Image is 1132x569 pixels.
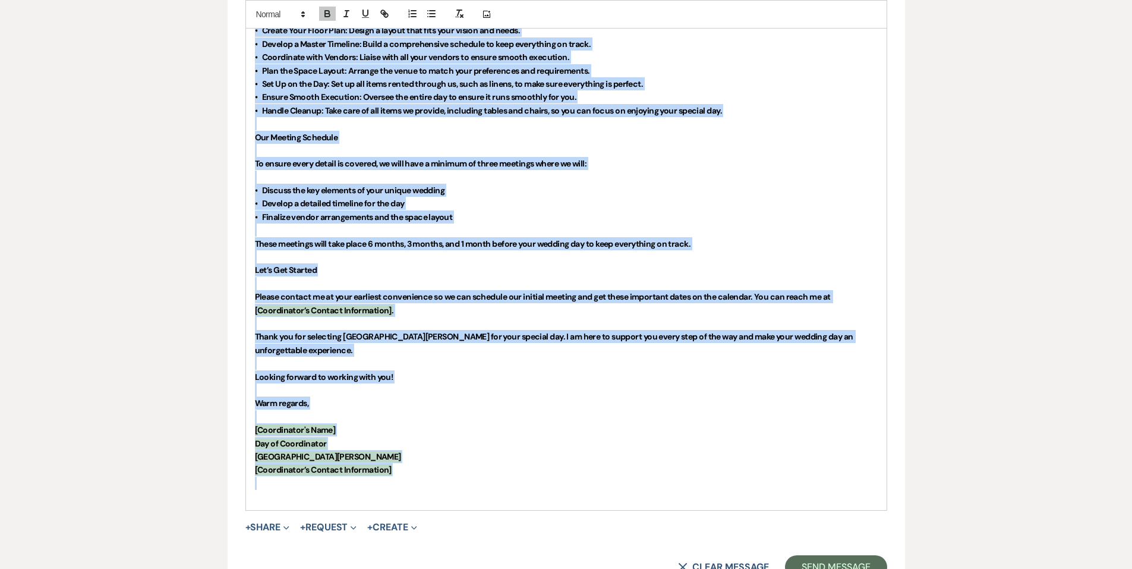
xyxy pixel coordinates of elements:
[255,331,854,355] strong: Thank you for selecting [GEOGRAPHIC_DATA][PERSON_NAME] for your special day. I am here to support...
[255,425,336,435] strong: [Coordinator's Name]
[255,398,309,408] strong: Warm regards,
[255,25,521,36] strong: • Create Your Floor Plan: Design a layout that fits your vision and needs.
[255,185,445,196] strong: • Discuss the key elements of your unique wedding
[255,291,832,315] strong: Please contact me at your earliest convenience so we can schedule our initial meeting and get the...
[245,523,290,532] button: Share
[255,198,405,209] strong: • Develop a detailed timeline for the day
[255,212,453,222] strong: • Finalize vendor arrangements and the space layout
[255,158,587,169] strong: To ensure every detail is covered, we will have a minimum of three meetings where we will:
[257,305,393,316] strong: Coordinator’s Contact Information].
[255,39,591,49] strong: • Develop a Master Timeline: Build a comprehensive schedule to keep everything on track.
[300,523,305,532] span: +
[255,265,317,275] strong: Let’s Get Started
[255,238,691,249] strong: These meetings will take place 6 months, 3 months, and 1 month before your wedding day to keep ev...
[255,92,577,102] strong: • Ensure Smooth Execution: Oversee the entire day to ensure it runs smoothly for you.
[255,451,401,462] strong: [GEOGRAPHIC_DATA][PERSON_NAME]
[255,464,392,475] strong: [Coordinator’s Contact Information]
[255,105,722,116] strong: • Handle Cleanup: Take care of all items we provide, including tables and chairs, so you can focu...
[255,438,327,449] strong: Day of Coordinator
[255,78,644,89] strong: • Set Up on the Day: Set up all items rented through us, such as linens, to make sure everything ...
[367,523,373,532] span: +
[255,65,590,76] strong: • Plan the Space Layout: Arrange the venue to match your preferences and requirements.
[255,372,393,382] strong: Looking forward to working with you!
[300,523,357,532] button: Request
[367,523,417,532] button: Create
[245,523,251,532] span: +
[255,132,338,143] strong: Our Meeting Schedule
[255,52,570,62] strong: • Coordinate with Vendors: Liaise with all your vendors to ensure smooth execution.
